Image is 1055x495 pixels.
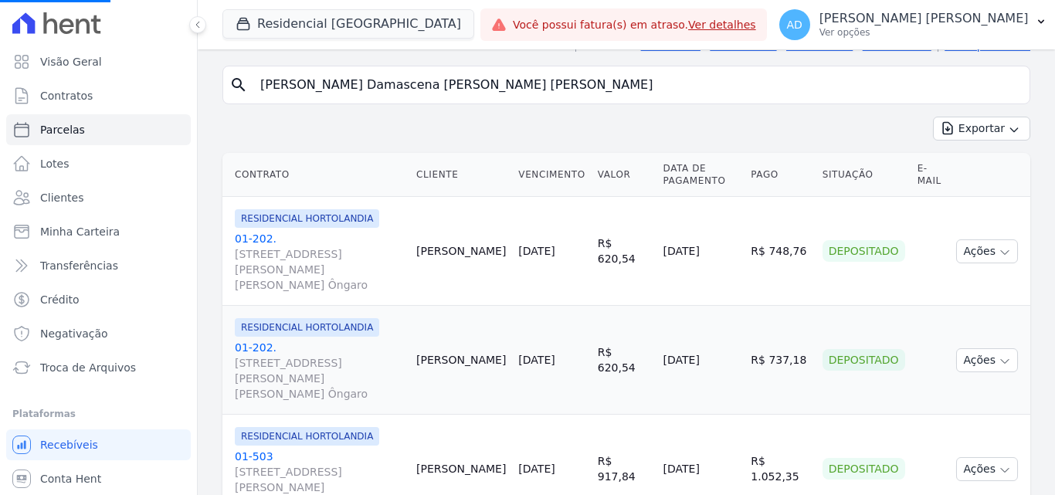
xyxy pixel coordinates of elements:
[657,306,745,415] td: [DATE]
[235,209,379,228] span: RESIDENCIAL HORTOLANDIA
[513,17,756,33] span: Você possui fatura(s) em atraso.
[235,427,379,446] span: RESIDENCIAL HORTOLANDIA
[6,284,191,315] a: Crédito
[745,306,816,415] td: R$ 737,18
[745,153,816,197] th: Pago
[688,19,756,31] a: Ver detalhes
[786,19,802,30] span: AD
[518,463,555,475] a: [DATE]
[235,355,404,402] span: [STREET_ADDRESS][PERSON_NAME][PERSON_NAME] Ôngaro
[40,437,98,453] span: Recebíveis
[410,197,512,306] td: [PERSON_NAME]
[410,306,512,415] td: [PERSON_NAME]
[956,348,1018,372] button: Ações
[816,153,911,197] th: Situação
[6,80,191,111] a: Contratos
[956,239,1018,263] button: Ações
[518,354,555,366] a: [DATE]
[745,197,816,306] td: R$ 748,76
[40,190,83,205] span: Clientes
[823,458,905,480] div: Depositado
[12,405,185,423] div: Plataformas
[40,122,85,137] span: Parcelas
[819,11,1029,26] p: [PERSON_NAME] [PERSON_NAME]
[933,117,1030,141] button: Exportar
[512,153,591,197] th: Vencimento
[592,153,657,197] th: Valor
[518,245,555,257] a: [DATE]
[40,224,120,239] span: Minha Carteira
[40,258,118,273] span: Transferências
[592,197,657,306] td: R$ 620,54
[657,153,745,197] th: Data de Pagamento
[6,429,191,460] a: Recebíveis
[6,46,191,77] a: Visão Geral
[6,114,191,145] a: Parcelas
[592,306,657,415] td: R$ 620,54
[657,197,745,306] td: [DATE]
[823,240,905,262] div: Depositado
[40,326,108,341] span: Negativação
[235,231,404,293] a: 01-202.[STREET_ADDRESS][PERSON_NAME][PERSON_NAME] Ôngaro
[6,463,191,494] a: Conta Hent
[222,9,474,39] button: Residencial [GEOGRAPHIC_DATA]
[235,340,404,402] a: 01-202.[STREET_ADDRESS][PERSON_NAME][PERSON_NAME] Ôngaro
[229,76,248,94] i: search
[40,88,93,103] span: Contratos
[819,26,1029,39] p: Ver opções
[823,349,905,371] div: Depositado
[6,148,191,179] a: Lotes
[251,70,1023,100] input: Buscar por nome do lote ou do cliente
[222,153,410,197] th: Contrato
[6,250,191,281] a: Transferências
[40,471,101,487] span: Conta Hent
[40,156,70,171] span: Lotes
[40,360,136,375] span: Troca de Arquivos
[40,292,80,307] span: Crédito
[410,153,512,197] th: Cliente
[6,216,191,247] a: Minha Carteira
[911,153,951,197] th: E-mail
[40,54,102,70] span: Visão Geral
[6,182,191,213] a: Clientes
[235,246,404,293] span: [STREET_ADDRESS][PERSON_NAME][PERSON_NAME] Ôngaro
[956,457,1018,481] button: Ações
[6,352,191,383] a: Troca de Arquivos
[6,318,191,349] a: Negativação
[235,318,379,337] span: RESIDENCIAL HORTOLANDIA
